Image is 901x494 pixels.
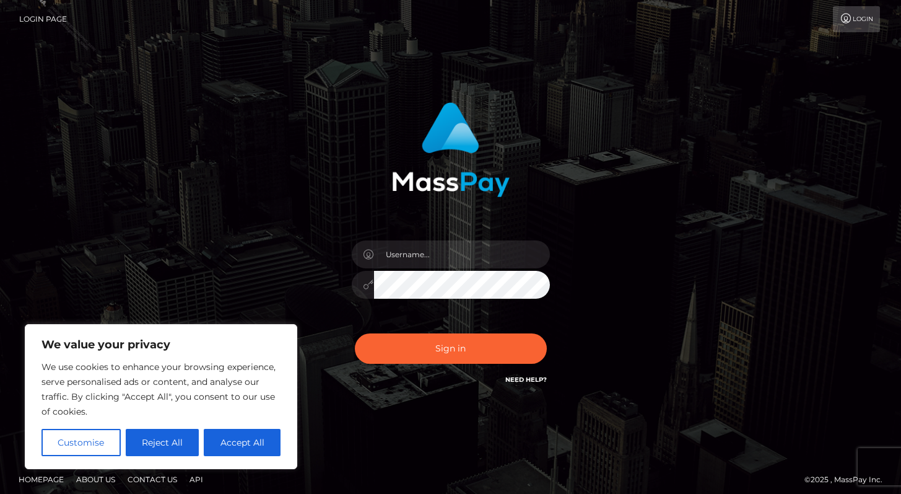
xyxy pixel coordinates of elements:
[804,473,892,487] div: © 2025 , MassPay Inc.
[14,470,69,489] a: Homepage
[41,359,281,419] p: We use cookies to enhance your browsing experience, serve personalised ads or content, and analys...
[833,6,880,32] a: Login
[41,337,281,352] p: We value your privacy
[41,429,121,456] button: Customise
[392,102,510,197] img: MassPay Login
[374,240,550,268] input: Username...
[19,6,67,32] a: Login Page
[505,376,547,384] a: Need Help?
[25,324,297,469] div: We value your privacy
[71,470,120,489] a: About Us
[126,429,199,456] button: Reject All
[204,429,281,456] button: Accept All
[355,333,547,364] button: Sign in
[185,470,208,489] a: API
[123,470,182,489] a: Contact Us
